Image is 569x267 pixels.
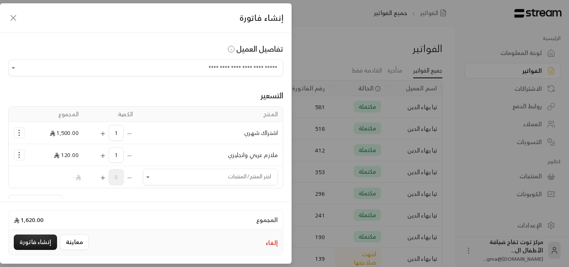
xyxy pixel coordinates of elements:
[8,106,283,188] table: Selected Products
[244,127,278,138] span: اشتراك شهري
[256,216,278,224] span: المجموع
[60,235,89,250] button: معاينة
[8,90,283,101] div: التسعير
[8,195,62,211] button: إضافة كوبون
[30,107,84,122] th: المجموع
[226,42,284,55] span: تفاصيل العميل
[109,169,124,185] span: 0
[54,150,79,160] span: 120.00
[8,63,18,73] button: Open
[50,127,79,138] span: 1,500.00
[14,235,57,250] button: إنشاء فاتورة
[143,172,153,182] button: Open
[109,125,124,141] span: 1
[240,10,283,25] span: إنشاء فاتورة
[228,150,278,160] span: ملازم عربي وانجليزي
[30,166,84,188] td: -
[138,107,283,122] th: المنتج
[266,239,278,247] button: إلغاء
[84,107,138,122] th: الكمية
[14,216,43,224] span: 1,620.00
[109,147,124,163] span: 1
